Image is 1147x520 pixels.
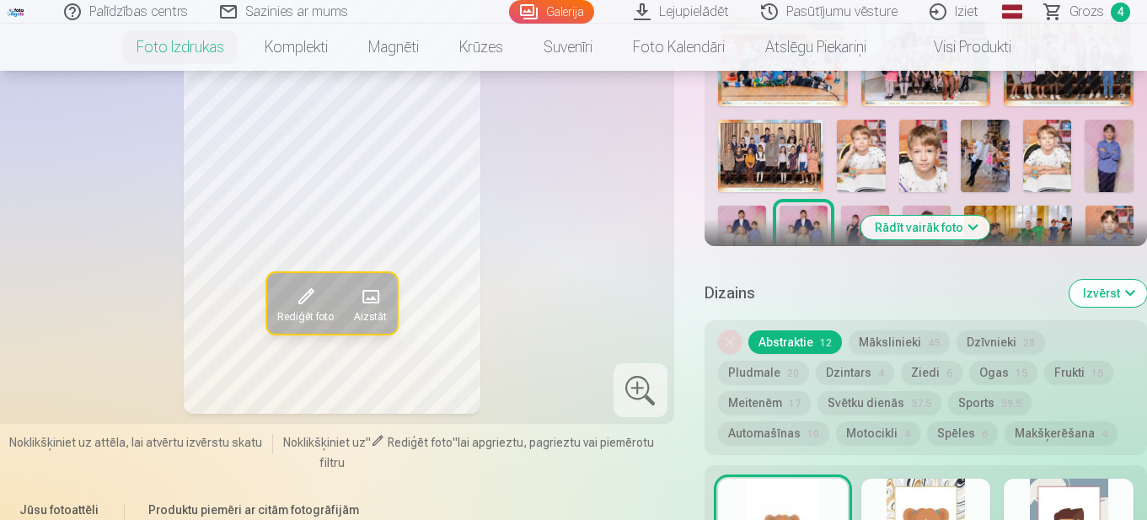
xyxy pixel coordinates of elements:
button: Ziedi6 [901,361,962,384]
a: Komplekti [244,24,348,71]
span: 20 [787,367,799,379]
span: 17 [789,398,801,410]
span: 45 [928,337,940,349]
button: Izvērst [1069,280,1147,307]
span: 4 [904,428,910,440]
button: Mākslinieki45 [849,330,950,354]
a: Magnēti [348,24,439,71]
span: Rediģēt foto [388,436,453,449]
span: lai apgrieztu, pagrieztu vai piemērotu filtru [319,436,655,469]
button: Dzintars4 [816,361,894,384]
span: 28 [1023,337,1035,349]
button: Makšķerēšana4 [1005,421,1118,445]
button: Frukti15 [1044,361,1113,384]
a: Suvenīri [523,24,613,71]
button: Sports59.5 [948,391,1032,415]
h6: Jūsu fotoattēli [19,501,100,518]
button: Svētku dienās37.5 [817,391,941,415]
button: Abstraktie12 [748,330,842,354]
a: Visi produkti [887,24,1032,71]
span: 15 [1016,367,1027,379]
a: Atslēgu piekariņi [745,24,887,71]
button: Automašīnas10 [718,421,829,445]
button: Motocikli4 [836,421,920,445]
span: Noklikšķiniet uz attēla, lai atvērtu izvērstu skatu [9,434,262,451]
span: Grozs [1069,2,1104,22]
h6: Produktu piemēri ar citām fotogrāfijām [142,501,644,518]
span: 4 [1111,3,1130,22]
a: Krūzes [439,24,523,71]
span: " [453,436,458,449]
span: 4 [878,367,884,379]
span: Aizstāt [354,310,387,324]
span: 6 [982,428,988,440]
span: " [366,436,371,449]
button: Spēles6 [927,421,998,445]
span: 6 [946,367,952,379]
span: Noklikšķiniet uz [283,436,366,449]
span: 37.5 [911,398,931,410]
span: 15 [1091,367,1103,379]
a: Foto izdrukas [116,24,244,71]
a: Foto kalendāri [613,24,745,71]
button: Meitenēm17 [718,391,811,415]
img: /fa1 [7,7,25,17]
span: 4 [1101,428,1107,440]
h5: Dizains [705,281,1056,305]
button: Rediģēt foto [267,273,344,334]
button: Rādīt vairāk foto [861,216,990,239]
span: 59.5 [1001,398,1021,410]
button: Aizstāt [344,273,397,334]
button: Pludmale20 [718,361,809,384]
span: 12 [820,337,832,349]
button: Ogas15 [969,361,1037,384]
button: Dzīvnieki28 [957,330,1045,354]
span: 10 [807,428,819,440]
span: Rediģēt foto [277,310,334,324]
